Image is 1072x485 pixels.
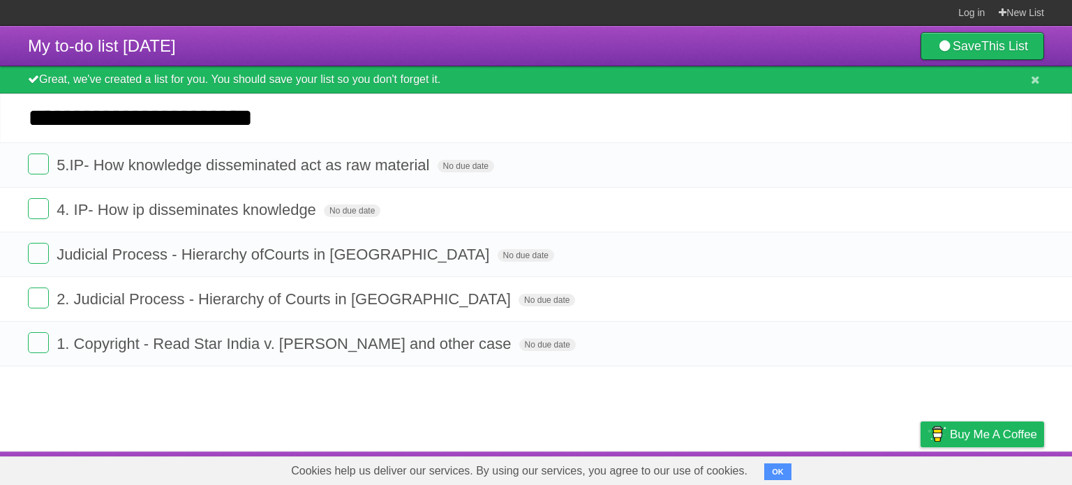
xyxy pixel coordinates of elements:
span: 4. IP- How ip disseminates knowledge [57,201,320,218]
a: Buy me a coffee [921,421,1044,447]
label: Done [28,243,49,264]
label: Done [28,288,49,308]
label: Done [28,332,49,353]
a: About [735,455,764,482]
span: 2. Judicial Process - Hierarchy of Courts in [GEOGRAPHIC_DATA] [57,290,514,308]
a: Terms [855,455,886,482]
a: Developers [781,455,837,482]
a: Privacy [902,455,939,482]
span: 5.IP- How knowledge disseminated act as raw material [57,156,433,174]
span: Judicial Process - Hierarchy ofCourts in [GEOGRAPHIC_DATA] [57,246,493,263]
span: Cookies help us deliver our services. By using our services, you agree to our use of cookies. [277,457,761,485]
span: No due date [519,338,576,351]
label: Done [28,154,49,174]
span: No due date [498,249,554,262]
span: No due date [324,204,380,217]
span: Buy me a coffee [950,422,1037,447]
img: Buy me a coffee [928,422,946,446]
span: No due date [519,294,575,306]
span: 1. Copyright - Read Star India v. [PERSON_NAME] and other case [57,335,514,352]
b: This List [981,39,1028,53]
button: OK [764,463,791,480]
label: Done [28,198,49,219]
a: SaveThis List [921,32,1044,60]
span: No due date [438,160,494,172]
span: My to-do list [DATE] [28,36,176,55]
a: Suggest a feature [956,455,1044,482]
